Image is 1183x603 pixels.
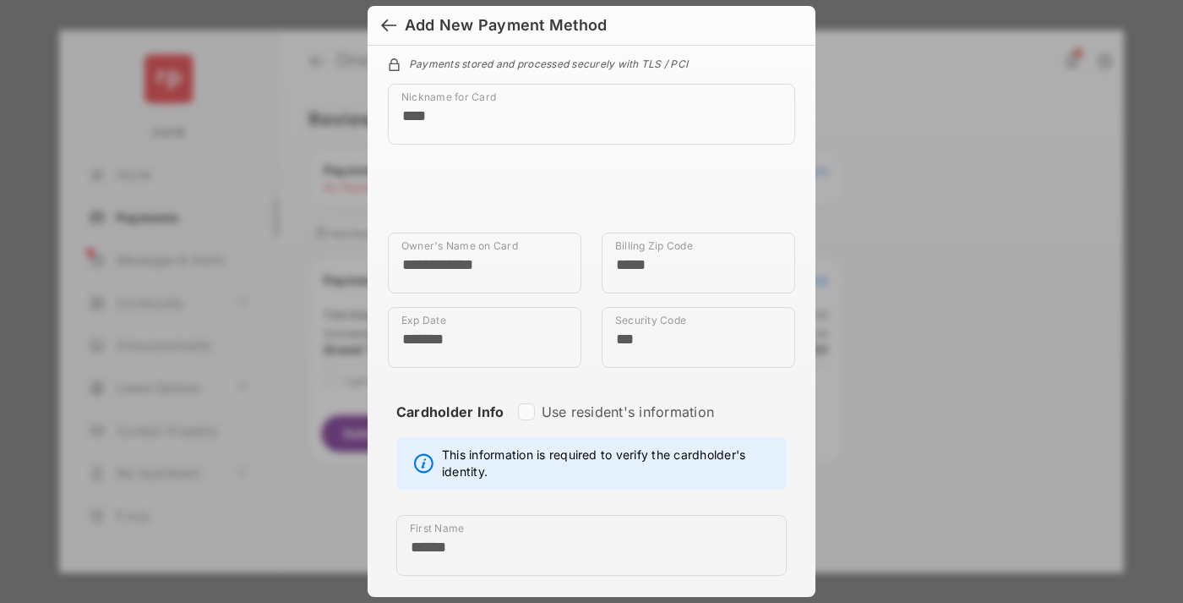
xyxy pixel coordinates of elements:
[388,158,795,233] iframe: Credit card field
[542,403,714,420] label: Use resident's information
[388,55,795,70] div: Payments stored and processed securely with TLS / PCI
[396,403,504,451] strong: Cardholder Info
[405,16,607,35] div: Add New Payment Method
[442,447,777,480] span: This information is required to verify the cardholder's identity.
